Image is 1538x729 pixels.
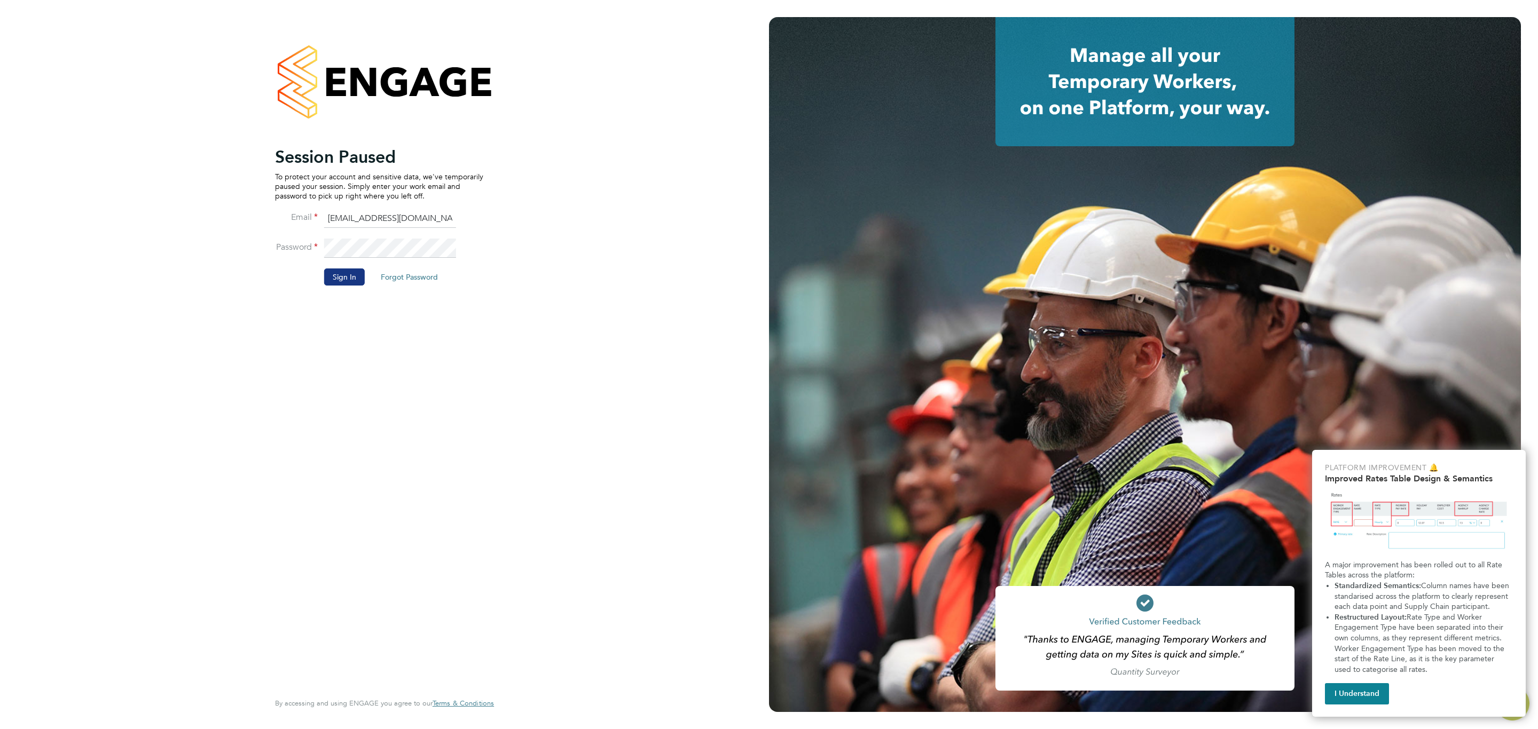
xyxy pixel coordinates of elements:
p: Platform Improvement 🔔 [1325,463,1513,473]
span: By accessing and using ENGAGE you agree to our [275,699,494,708]
button: I Understand [1325,683,1389,704]
h2: Improved Rates Table Design & Semantics [1325,473,1513,484]
button: Forgot Password [372,268,446,286]
span: Column names have been standarised across the platform to clearly represent each data point and S... [1335,581,1511,611]
h2: Session Paused [275,146,483,168]
strong: Standardized Semantics: [1335,581,1421,590]
button: Sign In [324,268,365,286]
p: A major improvement has been rolled out to all Rate Tables across the platform: [1325,560,1513,581]
p: To protect your account and sensitive data, we've temporarily paused your session. Simply enter y... [275,172,483,201]
div: Improved Rate Table Semantics [1312,450,1526,717]
input: Enter your work email... [324,209,456,228]
label: Password [275,242,318,253]
strong: Restructured Layout: [1335,613,1407,622]
span: Terms & Conditions [433,699,494,708]
img: Updated Rates Table Design & Semantics [1325,488,1513,556]
label: Email [275,212,318,223]
span: Rate Type and Worker Engagement Type have been separated into their own columns, as they represen... [1335,613,1506,674]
